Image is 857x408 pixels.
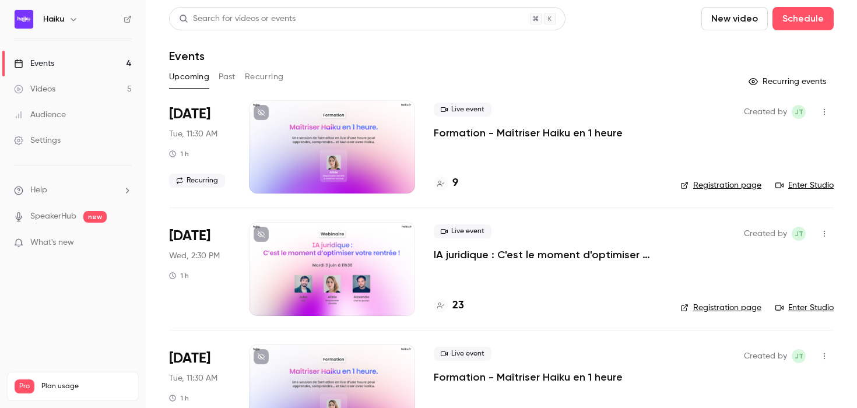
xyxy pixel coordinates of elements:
span: Created by [744,227,787,241]
span: jean Touzet [792,105,806,119]
h1: Events [169,49,205,63]
h6: Haiku [43,13,64,25]
div: Sep 9 Tue, 11:30 AM (Europe/Paris) [169,100,230,194]
span: [DATE] [169,105,210,124]
span: Live event [434,347,491,361]
button: New video [701,7,768,30]
button: Recurring events [743,72,834,91]
img: Haiku [15,10,33,29]
span: Live event [434,103,491,117]
span: Tue, 11:30 AM [169,128,217,140]
a: Registration page [680,180,761,191]
span: jT [795,227,803,241]
span: [DATE] [169,349,210,368]
button: Schedule [772,7,834,30]
a: Registration page [680,302,761,314]
span: Tue, 11:30 AM [169,372,217,384]
span: Plan usage [41,382,131,391]
div: Videos [14,83,55,95]
span: Created by [744,349,787,363]
div: 1 h [169,149,189,159]
iframe: Noticeable Trigger [118,238,132,248]
span: jean Touzet [792,227,806,241]
a: Formation - Maîtriser Haiku en 1 heure [434,126,623,140]
span: Wed, 2:30 PM [169,250,220,262]
button: Recurring [245,68,284,86]
h4: 23 [452,298,464,314]
h4: 9 [452,175,458,191]
div: Events [14,58,54,69]
span: What's new [30,237,74,249]
a: Formation - Maîtriser Haiku en 1 heure [434,370,623,384]
span: Help [30,184,47,196]
span: Pro [15,379,34,393]
span: jT [795,349,803,363]
a: Enter Studio [775,302,834,314]
li: help-dropdown-opener [14,184,132,196]
a: IA juridique : C'est le moment d'optimiser votre rentrée ! [434,248,662,262]
div: Sep 10 Wed, 2:30 PM (Europe/Paris) [169,222,230,315]
span: new [83,211,107,223]
button: Past [219,68,236,86]
div: Search for videos or events [179,13,296,25]
div: Settings [14,135,61,146]
div: Audience [14,109,66,121]
a: 9 [434,175,458,191]
button: Upcoming [169,68,209,86]
span: Live event [434,224,491,238]
span: [DATE] [169,227,210,245]
a: 23 [434,298,464,314]
span: jT [795,105,803,119]
a: SpeakerHub [30,210,76,223]
a: Enter Studio [775,180,834,191]
div: 1 h [169,271,189,280]
div: 1 h [169,393,189,403]
span: Recurring [169,174,225,188]
span: jean Touzet [792,349,806,363]
span: Created by [744,105,787,119]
